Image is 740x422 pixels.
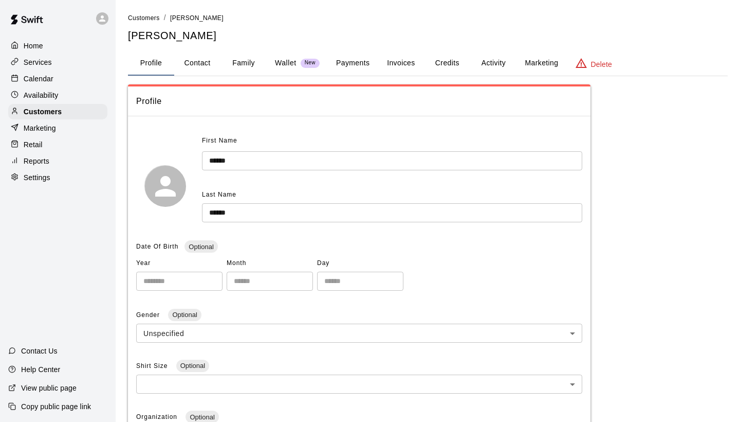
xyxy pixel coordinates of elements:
a: Reports [8,153,107,169]
button: Activity [470,51,516,76]
button: Family [220,51,267,76]
span: Gender [136,311,162,319]
p: Delete [591,59,612,69]
button: Marketing [516,51,566,76]
p: Help Center [21,364,60,375]
a: Marketing [8,120,107,136]
a: Home [8,38,107,54]
a: Customers [128,13,160,22]
span: Optional [186,413,218,421]
span: Last Name [202,191,236,198]
span: New [301,60,320,66]
span: Profile [136,95,582,108]
span: [PERSON_NAME] [170,14,224,22]
span: First Name [202,133,237,149]
button: Payments [328,51,378,76]
span: Optional [184,243,217,251]
a: Customers [8,104,107,119]
p: Settings [24,172,50,183]
span: Date Of Birth [136,243,178,250]
span: Shirt Size [136,362,170,370]
a: Services [8,55,107,70]
span: Day [317,255,403,272]
span: Organization [136,413,179,420]
p: Customers [24,107,62,117]
p: Reports [24,156,49,166]
p: Retail [24,139,43,150]
button: Contact [174,51,220,76]
a: Retail [8,137,107,152]
button: Credits [424,51,470,76]
span: Customers [128,14,160,22]
p: Wallet [275,58,297,68]
div: basic tabs example [128,51,728,76]
button: Invoices [378,51,424,76]
p: Services [24,57,52,67]
p: View public page [21,383,77,393]
nav: breadcrumb [128,12,728,24]
a: Availability [8,87,107,103]
p: Availability [24,90,59,100]
p: Marketing [24,123,56,133]
span: Year [136,255,223,272]
span: Optional [176,362,209,370]
p: Calendar [24,74,53,84]
span: Optional [168,311,201,319]
p: Copy public page link [21,401,91,412]
a: Calendar [8,71,107,86]
a: Settings [8,170,107,185]
button: Profile [128,51,174,76]
h5: [PERSON_NAME] [128,29,728,43]
div: Unspecified [136,324,582,343]
li: / [164,12,166,23]
p: Contact Us [21,346,58,356]
p: Home [24,41,43,51]
span: Month [227,255,313,272]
